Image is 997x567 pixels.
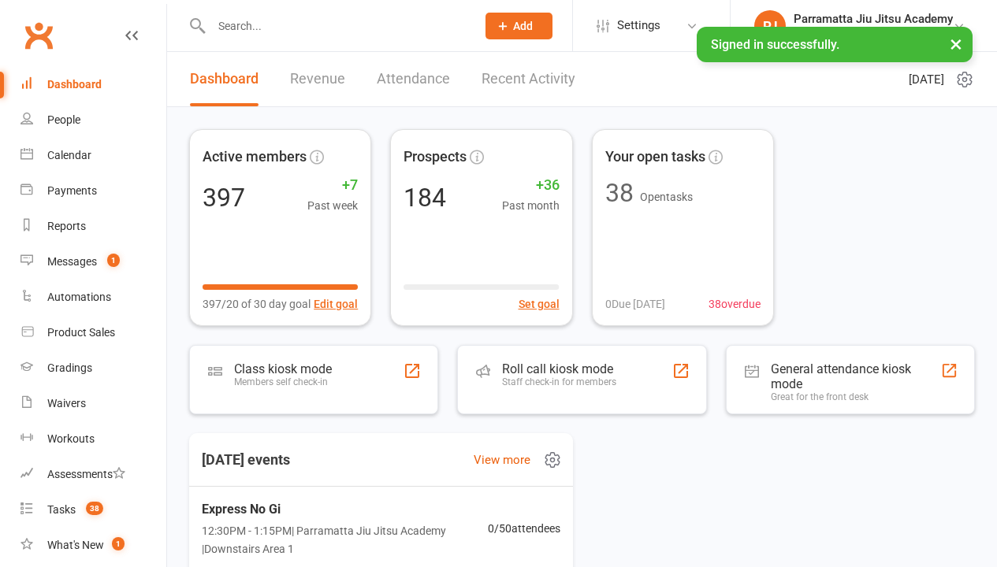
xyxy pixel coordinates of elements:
span: Express No Gi [202,499,488,520]
a: Tasks 38 [20,492,166,528]
span: 1 [112,537,125,550]
div: Payments [47,184,97,197]
div: Waivers [47,397,86,409]
a: Clubworx [19,16,58,55]
div: Messages [47,255,97,268]
div: Great for the front desk [771,391,940,402]
button: Add [485,13,552,39]
input: Search... [206,15,465,37]
span: 1 [107,254,120,267]
div: General attendance kiosk mode [771,361,940,391]
a: Attendance [377,52,450,106]
span: Signed in successfully. [711,37,839,52]
span: +36 [502,174,560,197]
span: Prospects [404,146,467,169]
div: Class kiosk mode [234,361,332,376]
button: × [942,27,970,61]
button: Set goal [519,295,560,313]
a: Recent Activity [482,52,575,106]
h3: [DATE] events [189,446,303,474]
div: Tasks [47,503,76,516]
a: Dashboard [190,52,259,106]
div: Parramatta Jiu Jitsu Academy [794,26,953,40]
div: Calendar [47,149,91,161]
div: Staff check-in for members [502,376,616,387]
a: Assessments [20,457,166,492]
div: Assessments [47,468,125,480]
div: 397 [203,185,245,210]
div: Dashboard [47,78,102,91]
a: Revenue [290,52,345,106]
span: [DATE] [909,70,944,89]
a: Workouts [20,421,166,457]
span: 12:30PM - 1:15PM | Parramatta Jiu Jitsu Academy | Downstairs Area 1 [202,522,488,558]
div: Reports [47,220,86,232]
span: 0 Due [DATE] [605,295,665,313]
div: What's New [47,539,104,551]
span: 0 / 50 attendees [488,520,560,537]
span: Open tasks [640,191,693,203]
a: Messages 1 [20,244,166,280]
span: 38 overdue [709,295,761,313]
div: Gradings [47,361,92,374]
span: Past week [307,197,358,214]
div: Workouts [47,432,95,445]
div: Members self check-in [234,376,332,387]
a: Waivers [20,386,166,421]
span: Active members [203,146,307,169]
a: What's New1 [20,528,166,563]
a: Gradings [20,350,166,386]
a: People [20,102,166,138]
span: Settings [617,8,660,43]
div: PJ [754,10,786,42]
a: Calendar [20,138,166,173]
a: Automations [20,280,166,315]
div: 184 [404,185,446,210]
div: Parramatta Jiu Jitsu Academy [794,12,953,26]
div: Product Sales [47,326,115,339]
a: Reports [20,209,166,244]
div: 38 [605,180,634,206]
div: Roll call kiosk mode [502,361,616,376]
span: +7 [307,174,358,197]
span: Add [513,20,533,32]
button: Edit goal [314,295,358,313]
div: People [47,113,80,126]
a: Product Sales [20,315,166,350]
span: Past month [502,197,560,214]
span: 38 [86,502,103,515]
span: 397/20 of 30 day goal [203,295,311,313]
div: Automations [47,291,111,303]
a: View more [474,450,530,469]
a: Dashboard [20,67,166,102]
a: Payments [20,173,166,209]
span: Your open tasks [605,146,705,169]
